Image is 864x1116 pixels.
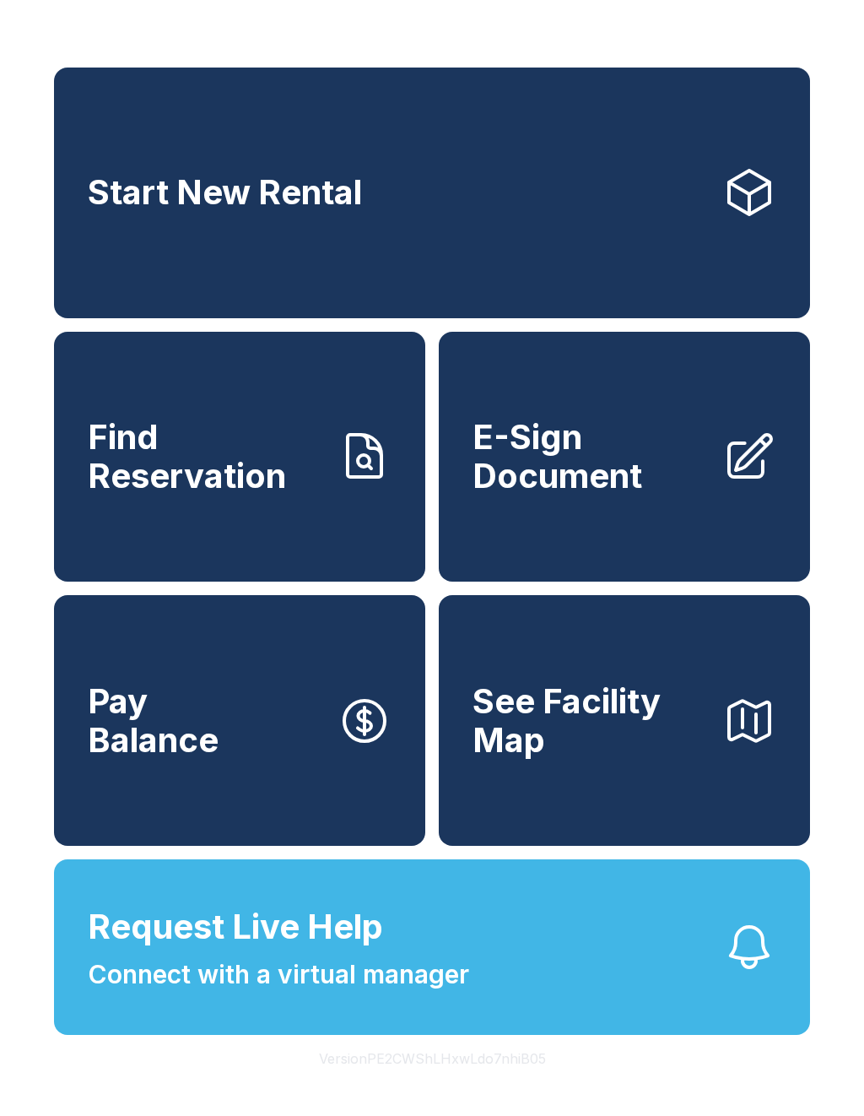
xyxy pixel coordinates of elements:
[305,1035,559,1082] button: VersionPE2CWShLHxwLdo7nhiB05
[88,902,383,952] span: Request Live Help
[472,682,709,759] span: See Facility Map
[88,956,469,994] span: Connect with a virtual manager
[88,682,219,759] span: Pay Balance
[472,418,709,495] span: E-Sign Document
[88,418,324,495] span: Find Reservation
[439,595,810,846] button: See Facility Map
[54,859,810,1035] button: Request Live HelpConnect with a virtual manager
[54,332,425,582] a: Find Reservation
[88,173,362,212] span: Start New Rental
[54,68,810,318] a: Start New Rental
[54,595,425,846] a: PayBalance
[439,332,810,582] a: E-Sign Document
